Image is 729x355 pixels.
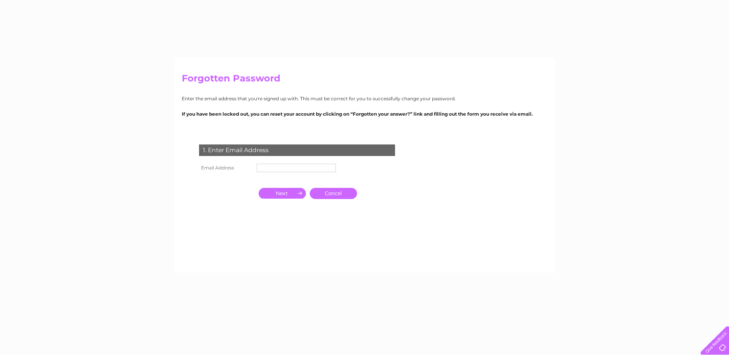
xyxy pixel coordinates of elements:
[182,95,548,102] p: Enter the email address that you're signed up with. This must be correct for you to successfully ...
[199,144,395,156] div: 1. Enter Email Address
[182,110,548,118] p: If you have been locked out, you can reset your account by clicking on “Forgotten your answer?” l...
[197,162,255,174] th: Email Address
[310,188,357,199] a: Cancel
[182,73,548,88] h2: Forgotten Password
